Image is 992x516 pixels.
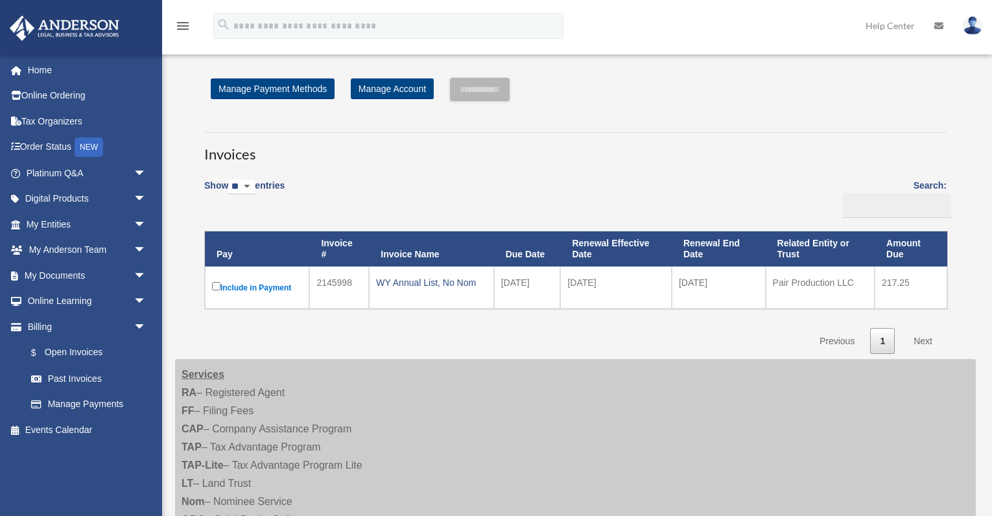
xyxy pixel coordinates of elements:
[228,180,255,194] select: Showentries
[9,211,166,237] a: My Entitiesarrow_drop_down
[212,279,302,296] label: Include in Payment
[309,231,369,266] th: Invoice #: activate to sort column ascending
[838,178,947,218] label: Search:
[810,328,864,355] a: Previous
[18,340,153,366] a: $Open Invoices
[494,231,561,266] th: Due Date: activate to sort column ascending
[182,441,202,452] strong: TAP
[904,328,942,355] a: Next
[204,178,285,207] label: Show entries
[175,18,191,34] i: menu
[9,57,166,83] a: Home
[766,231,875,266] th: Related Entity or Trust: activate to sort column ascending
[38,345,45,361] span: $
[9,263,166,288] a: My Documentsarrow_drop_down
[212,282,220,290] input: Include in Payment
[494,266,561,309] td: [DATE]
[9,160,166,186] a: Platinum Q&Aarrow_drop_down
[963,16,982,35] img: User Pic
[211,78,335,99] a: Manage Payment Methods
[9,314,159,340] a: Billingarrow_drop_down
[9,83,166,109] a: Online Ordering
[182,369,224,380] strong: Services
[875,266,947,309] td: 217.25
[672,266,766,309] td: [DATE]
[9,417,166,443] a: Events Calendar
[6,16,123,41] img: Anderson Advisors Platinum Portal
[175,23,191,34] a: menu
[560,266,672,309] td: [DATE]
[204,132,947,165] h3: Invoices
[182,496,205,507] strong: Nom
[217,18,231,32] i: search
[182,423,204,434] strong: CAP
[309,266,369,309] td: 2145998
[560,231,672,266] th: Renewal Effective Date: activate to sort column ascending
[875,231,947,266] th: Amount Due: activate to sort column ascending
[9,134,166,161] a: Order StatusNEW
[9,186,166,212] a: Digital Productsarrow_drop_down
[376,274,486,292] div: WY Annual List, No Nom
[134,314,159,340] span: arrow_drop_down
[766,266,875,309] td: Pair Production LLC
[9,108,166,134] a: Tax Organizers
[205,231,309,266] th: Pay: activate to sort column descending
[134,263,159,289] span: arrow_drop_down
[351,78,434,99] a: Manage Account
[182,460,224,471] strong: TAP-Lite
[182,478,193,489] strong: LT
[182,387,196,398] strong: RA
[9,237,166,263] a: My Anderson Teamarrow_drop_down
[134,288,159,315] span: arrow_drop_down
[843,193,951,218] input: Search:
[9,288,166,314] a: Online Learningarrow_drop_down
[18,392,159,417] a: Manage Payments
[134,160,159,187] span: arrow_drop_down
[18,366,159,392] a: Past Invoices
[75,137,103,157] div: NEW
[672,231,766,266] th: Renewal End Date: activate to sort column ascending
[134,186,159,213] span: arrow_drop_down
[134,211,159,238] span: arrow_drop_down
[134,237,159,264] span: arrow_drop_down
[182,405,195,416] strong: FF
[870,328,895,355] a: 1
[369,231,493,266] th: Invoice Name: activate to sort column ascending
